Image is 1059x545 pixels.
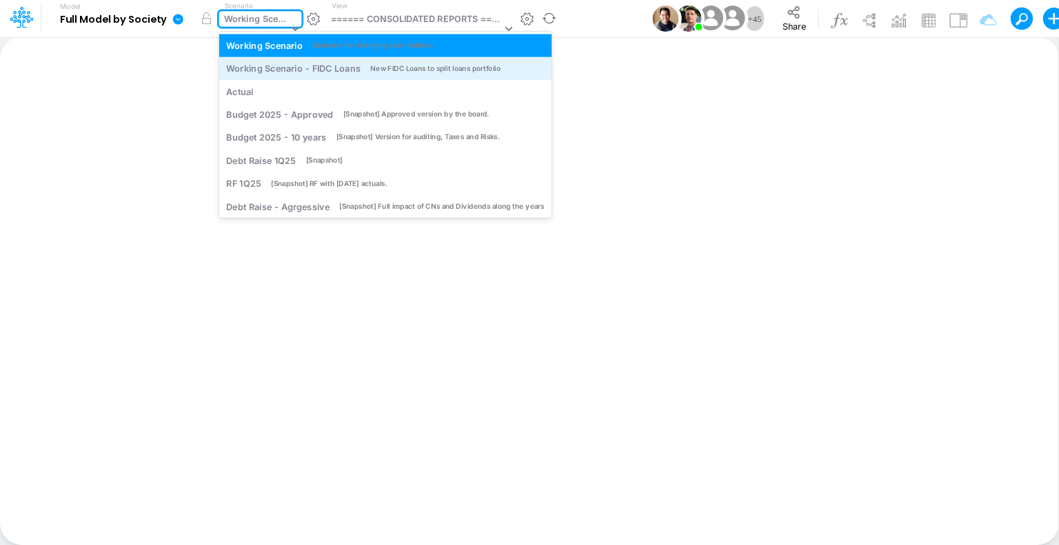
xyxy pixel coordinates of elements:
[226,108,333,121] div: Budget 2025 - Approved
[652,6,678,32] img: User Image Icon
[336,132,501,143] div: [Snapshot] Version for auditing, Taxes and Risks.
[676,6,702,32] img: User Image Icon
[60,14,167,26] b: Full Model by Society
[748,14,762,23] span: + 45
[226,200,329,213] div: Debt Raise - Agrgessive
[332,1,347,11] label: View
[313,40,434,50] div: Scenario for changing assumptions.
[771,1,818,36] button: Share
[271,178,387,189] div: [Snapshot] RF with [DATE] actuals.
[226,154,296,167] div: Debt Raise 1Q25
[226,177,261,190] div: RF 1Q25
[696,3,727,34] img: User Image Icon
[60,3,81,11] label: Model
[226,62,360,75] div: Working Scenario - FIDC Loans
[225,1,253,11] label: Scenario
[226,39,303,52] div: Working Scenario
[717,3,748,34] img: User Image Icon
[370,63,501,74] div: New FIDC Loans to split loans portfolio
[783,21,806,31] span: Share
[306,155,343,165] div: [Snapshot]
[339,201,544,212] div: [Snapshot] Full impact of CNs and Dividends along the years
[343,110,490,120] div: [Snapshot] Approved version by the board.
[224,12,288,28] div: Working Scenario
[331,12,502,28] div: ====== CONSOLIDATED REPORTS ======
[226,131,326,144] div: Budget 2025 - 10 years
[226,85,254,98] div: Actual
